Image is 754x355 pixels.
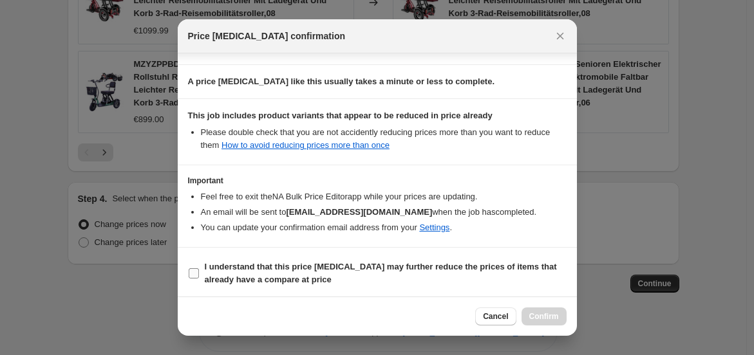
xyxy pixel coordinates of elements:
li: Feel free to exit the NA Bulk Price Editor app while your prices are updating. [201,190,567,203]
li: Please double check that you are not accidently reducing prices more than you want to reduce them [201,126,567,152]
button: Cancel [475,307,516,325]
li: You can update your confirmation email address from your . [201,221,567,234]
b: A price [MEDICAL_DATA] like this usually takes a minute or less to complete. [188,77,495,86]
h3: Important [188,176,567,186]
span: Price [MEDICAL_DATA] confirmation [188,30,346,42]
b: [EMAIL_ADDRESS][DOMAIN_NAME] [286,207,432,217]
button: Close [551,27,569,45]
span: Cancel [483,311,508,322]
a: Settings [419,223,449,232]
b: I understand that this price [MEDICAL_DATA] may further reduce the prices of items that already h... [205,262,557,284]
a: How to avoid reducing prices more than once [221,140,390,150]
b: This job includes product variants that appear to be reduced in price already [188,111,493,120]
li: An email will be sent to when the job has completed . [201,206,567,219]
